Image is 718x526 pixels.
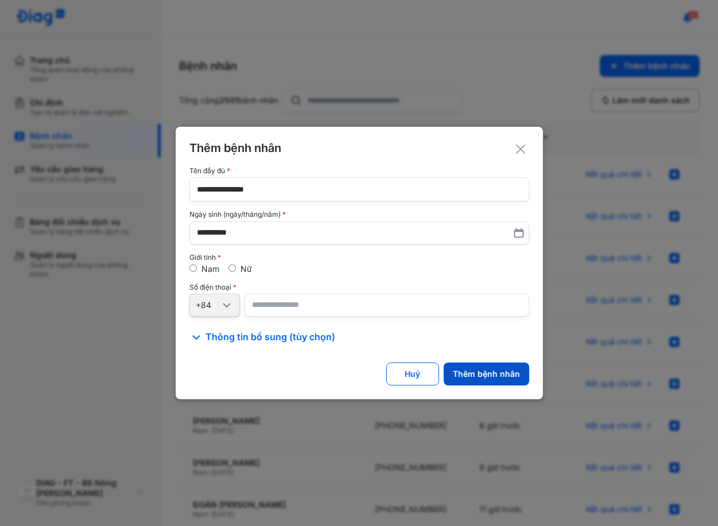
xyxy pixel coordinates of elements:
[189,141,529,155] div: Thêm bệnh nhân
[201,264,219,274] label: Nam
[240,264,252,274] label: Nữ
[196,300,220,310] div: +84
[453,369,520,379] div: Thêm bệnh nhân
[189,167,529,175] div: Tên đầy đủ
[205,330,335,344] span: Thông tin bổ sung (tùy chọn)
[386,363,439,385] button: Huỷ
[189,254,529,262] div: Giới tính
[189,211,529,219] div: Ngày sinh (ngày/tháng/năm)
[444,363,529,385] button: Thêm bệnh nhân
[189,283,529,291] div: Số điện thoại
